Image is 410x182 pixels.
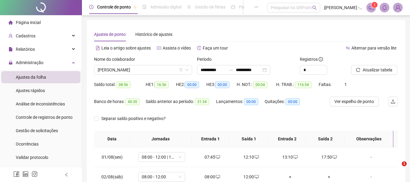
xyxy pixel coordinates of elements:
[32,171,38,177] span: instagram
[306,131,344,147] th: Saída 2
[393,3,402,12] img: 88910
[389,161,404,176] iframe: Intercom live chat
[16,142,39,146] span: Ocorrências
[157,46,161,50] span: youtube
[334,98,374,105] span: Ver espelho de ponto
[8,60,13,65] span: lock
[94,81,146,88] div: Saldo total:
[142,5,147,9] span: file-done
[351,65,397,75] button: Atualizar tabela
[254,5,259,9] span: ellipsis
[265,98,307,105] div: Quitações:
[346,46,350,50] span: swap
[206,81,237,88] div: HE 3:
[102,155,123,160] span: 01/08(sex)
[319,82,332,87] span: Faltas:
[22,171,29,177] span: linkedin
[130,131,191,147] th: Jornadas
[382,5,387,10] span: bell
[319,57,323,61] span: info-circle
[230,131,268,147] th: Saída 1
[16,101,65,106] span: Análise de inconsistências
[197,46,201,50] span: history
[332,155,337,159] span: desktop
[16,47,35,52] span: Relatórios
[16,115,73,120] span: Controle de registros de ponto
[8,47,13,51] span: file
[351,46,396,50] span: Alternar para versão lite
[16,33,36,38] span: Cadastros
[402,161,407,166] span: 1
[237,154,266,160] div: 12:10
[176,81,206,88] div: HE 2:
[254,155,259,159] span: desktop
[371,2,378,8] sup: 1
[125,98,140,105] span: 40:30
[368,5,374,10] span: notification
[16,128,58,133] span: Gestão de solicitações
[356,68,360,72] span: reload
[16,88,45,93] span: Ajustes rápidos
[195,5,225,9] span: Gestão de férias
[135,32,172,37] span: Histórico de ajustes
[16,155,48,160] span: Validar protocolo
[353,154,389,160] div: -
[237,81,276,88] div: H. NOT.:
[198,173,227,180] div: 08:00
[94,131,130,147] th: Data
[154,81,169,88] span: 16:56
[98,65,188,74] span: ERIC DO CARMO GOMES
[276,173,305,180] div: +
[353,173,389,180] div: -
[215,155,220,159] span: desktop
[330,97,379,106] button: Ver espelho de ponto
[244,98,258,105] span: 00:00
[229,67,233,72] span: to
[239,5,263,9] span: Painel do DP
[179,68,183,72] span: filter
[142,153,181,162] span: 08:00 - 12:00 | 13:00 - 17:00
[391,99,395,104] span: upload
[187,5,191,9] span: sun
[300,56,323,63] span: Registros
[295,81,311,88] span: 116:54
[94,32,126,37] span: Ajustes de ponto
[345,131,393,147] th: Observações
[215,81,229,88] span: 00:00
[94,56,139,63] label: Nome do colaborador
[203,46,228,50] span: Faça um tour
[268,131,306,147] th: Entrada 2
[195,98,209,105] span: 31:34
[101,46,151,50] span: Leia o artigo sobre ajustes
[216,98,265,105] div: Lançamentos:
[237,173,266,180] div: 12:00
[150,5,181,9] span: Admissão digital
[116,81,130,88] span: 08:56
[133,5,137,9] span: pushpin
[254,175,259,179] span: desktop
[64,173,69,177] span: left
[146,81,176,88] div: HE 1:
[231,5,235,9] span: dashboard
[146,98,216,105] div: Saldo anterior ao período:
[191,131,230,147] th: Entrada 1
[185,81,199,88] span: 00:00
[13,171,19,177] span: facebook
[276,154,305,160] div: 13:10
[293,155,298,159] span: desktop
[229,67,233,72] span: swap-right
[215,175,220,179] span: desktop
[197,56,215,63] label: Período
[286,98,300,105] span: 00:00
[8,34,13,38] span: user-add
[96,46,100,50] span: file-text
[363,67,392,73] span: Atualizar tabela
[16,75,46,80] span: Ajustes da folha
[101,174,123,179] span: 02/08(sáb)
[16,60,43,65] span: Administração
[8,20,13,25] span: home
[344,82,347,87] span: 1
[314,173,344,180] div: +
[163,46,191,50] span: Assista o vídeo
[94,98,146,105] div: Banco de horas:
